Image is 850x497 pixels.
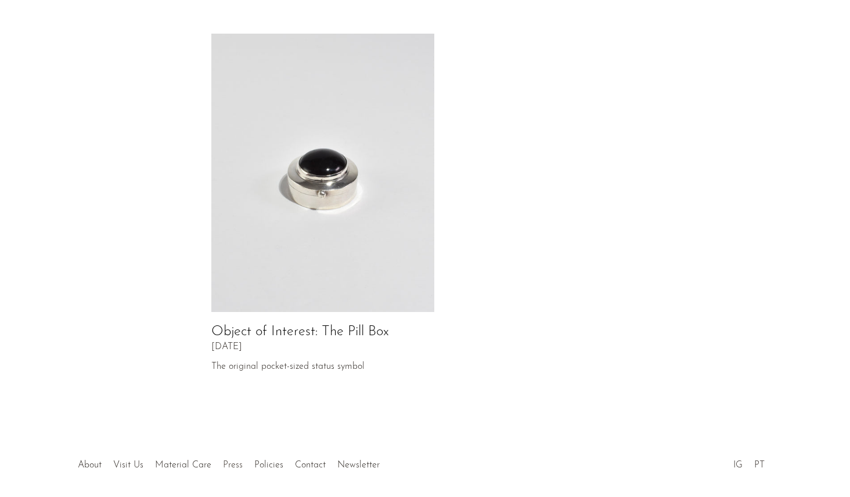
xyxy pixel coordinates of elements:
img: Object of Interest: The Pill Box [211,34,434,312]
a: IG [733,460,743,470]
ul: Social Medias [727,451,770,473]
a: About [78,460,102,470]
a: Material Care [155,460,211,470]
span: The original pocket-sized status symbol [211,362,434,372]
a: PT [754,460,765,470]
a: Visit Us [113,460,143,470]
a: Policies [254,460,283,470]
a: Press [223,460,243,470]
ul: Quick links [72,451,386,473]
a: Contact [295,460,326,470]
a: Object of Interest: The Pill Box [211,325,389,339]
span: [DATE] [211,342,242,353]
